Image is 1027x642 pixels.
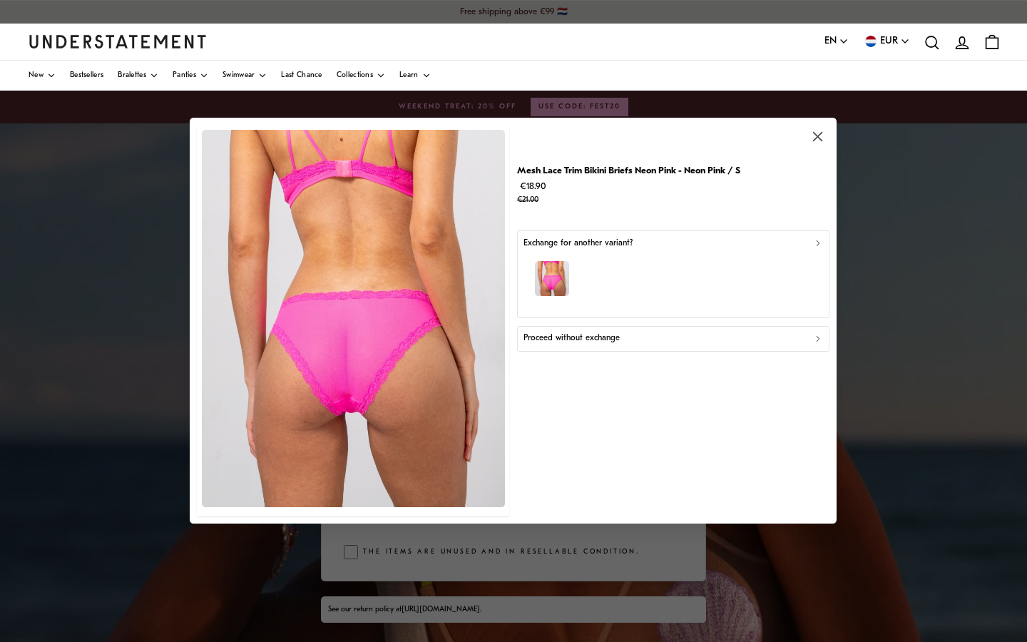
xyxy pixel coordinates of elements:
[118,61,158,91] a: Bralettes
[517,326,829,352] button: Proceed without exchange
[173,72,196,79] span: Panties
[399,72,419,79] span: Learn
[535,262,570,297] img: model-name=Laure|model-size=M
[29,61,56,91] a: New
[29,72,44,79] span: New
[202,130,505,507] img: NMLT-BRF-002-1.jpg
[223,61,267,91] a: Swimwear
[517,179,740,208] p: €18.90
[863,34,910,49] button: EUR
[29,35,207,48] a: Understatement Homepage
[70,72,103,79] span: Bestsellers
[223,72,255,79] span: Swimwear
[824,34,849,49] button: EN
[337,72,373,79] span: Collections
[118,72,146,79] span: Bralettes
[523,237,633,250] p: Exchange for another variant?
[517,197,538,205] strike: €21.00
[173,61,208,91] a: Panties
[880,34,898,49] span: EUR
[824,34,837,49] span: EN
[281,72,322,79] span: Last Chance
[337,61,385,91] a: Collections
[70,61,103,91] a: Bestsellers
[399,61,431,91] a: Learn
[523,332,620,346] p: Proceed without exchange
[517,163,740,178] p: Mesh Lace Trim Bikini Briefs Neon Pink - Neon Pink / S
[281,61,322,91] a: Last Chance
[517,230,829,318] button: Exchange for another variant?model-name=Laure|model-size=M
